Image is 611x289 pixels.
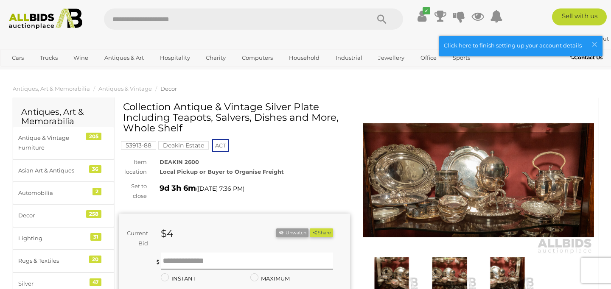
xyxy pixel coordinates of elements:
div: 2 [92,188,101,195]
strong: [EMAIL_ADDRESS][DOMAIN_NAME] [471,35,580,42]
a: Antiques & Art [99,51,149,65]
a: Decor 258 [13,204,114,227]
a: Industrial [330,51,368,65]
h2: Antiques, Art & Memorabilia [21,107,106,126]
a: Decor [160,85,177,92]
img: Collection Antique & Vintage Silver Plate Including Teapots, Salvers, Dishes and More, Whole Shelf [363,106,594,255]
div: Decor [18,211,88,220]
span: [DATE] 7:36 PM [198,185,243,192]
div: Current Bid [119,228,154,248]
a: Sign Out [584,35,609,42]
button: Share [310,228,333,237]
a: [EMAIL_ADDRESS][DOMAIN_NAME] [471,35,581,42]
a: Wine [68,51,94,65]
span: × [591,36,598,53]
a: Charity [200,51,231,65]
a: Hospitality [154,51,196,65]
a: Office [415,51,442,65]
span: ACT [212,139,229,152]
div: Automobilia [18,188,88,198]
a: Automobilia 2 [13,182,114,204]
a: Antiques & Vintage [98,85,152,92]
h1: Collection Antique & Vintage Silver Plate Including Teapots, Salvers, Dishes and More, Whole Shelf [123,102,348,134]
a: Sports [447,51,476,65]
label: MAXIMUM [250,274,290,283]
li: Unwatch this item [276,228,308,237]
a: Lighting 31 [13,227,114,250]
a: Cars [6,51,29,65]
div: 205 [86,133,101,140]
div: Silver [18,279,88,289]
div: Item location [112,157,153,177]
button: Search [361,8,403,30]
a: Asian Art & Antiques 36 [13,159,114,182]
i: ✔ [423,7,430,14]
a: [GEOGRAPHIC_DATA] [6,65,78,79]
div: 31 [90,233,101,241]
div: 258 [86,210,101,218]
button: Unwatch [276,228,308,237]
a: Rugs & Textiles 20 [13,250,114,272]
strong: DEAKIN 2600 [160,158,199,165]
a: Trucks [34,51,63,65]
a: Sell with us [552,8,607,25]
label: INSTANT [161,274,196,283]
a: ✔ [415,8,428,24]
span: ( ) [196,185,244,192]
img: Allbids.com.au [5,8,87,29]
a: Jewellery [373,51,410,65]
div: Asian Art & Antiques [18,166,88,175]
strong: 9d 3h 6m [160,183,196,193]
b: Contact Us [570,54,603,61]
a: 53913-88 [121,142,156,149]
a: Household [283,51,325,65]
div: Rugs & Textiles [18,256,88,266]
strong: Local Pickup or Buyer to Organise Freight [160,168,284,175]
span: | [581,35,583,42]
a: Computers [236,51,278,65]
div: 47 [90,278,101,286]
strong: $4 [161,228,173,239]
div: 36 [89,165,101,173]
a: Antique & Vintage Furniture 205 [13,127,114,159]
a: Deakin Estate [158,142,209,149]
a: Antiques, Art & Memorabilia [13,85,90,92]
a: Contact Us [570,53,605,62]
mark: 53913-88 [121,141,156,150]
div: Antique & Vintage Furniture [18,133,88,153]
div: Set to close [112,181,153,201]
div: 20 [89,256,101,263]
mark: Deakin Estate [158,141,209,150]
div: Lighting [18,233,88,243]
